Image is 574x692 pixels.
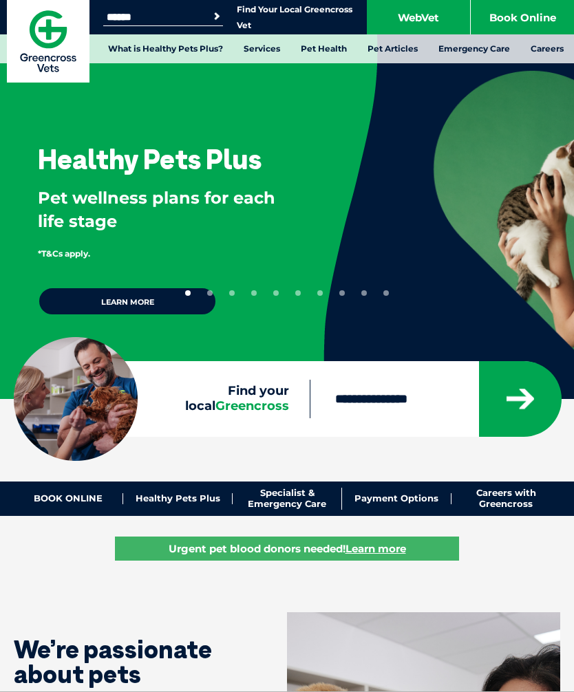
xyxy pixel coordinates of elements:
a: Learn more [38,287,217,316]
button: 5 of 10 [273,290,279,296]
a: Services [233,34,290,63]
span: *T&Cs apply. [38,248,90,259]
u: Learn more [346,542,406,555]
h1: We’re passionate about pets [14,637,246,686]
button: 1 of 10 [185,290,191,296]
a: Pet Articles [357,34,428,63]
button: 8 of 10 [339,290,345,296]
p: Pet wellness plans for each life stage [38,186,279,233]
button: 4 of 10 [251,290,257,296]
a: Find Your Local Greencross Vet [237,4,352,31]
a: BOOK ONLINE [14,493,123,504]
button: 2 of 10 [207,290,213,296]
a: Careers [520,34,574,63]
label: Find your local [14,384,310,413]
button: 3 of 10 [229,290,235,296]
a: Specialist & Emergency Care [233,488,342,509]
a: Pet Health [290,34,357,63]
a: Healthy Pets Plus [123,493,233,504]
button: Search [210,10,224,23]
a: Careers with Greencross [451,488,560,509]
a: What is Healthy Pets Plus? [98,34,233,63]
h3: Healthy Pets Plus [38,145,262,173]
a: Urgent pet blood donors needed!Learn more [115,537,459,561]
button: 6 of 10 [295,290,301,296]
span: Greencross [215,398,289,413]
a: Payment Options [342,493,451,504]
button: 9 of 10 [361,290,367,296]
button: 10 of 10 [383,290,389,296]
a: Emergency Care [428,34,520,63]
button: 7 of 10 [317,290,323,296]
